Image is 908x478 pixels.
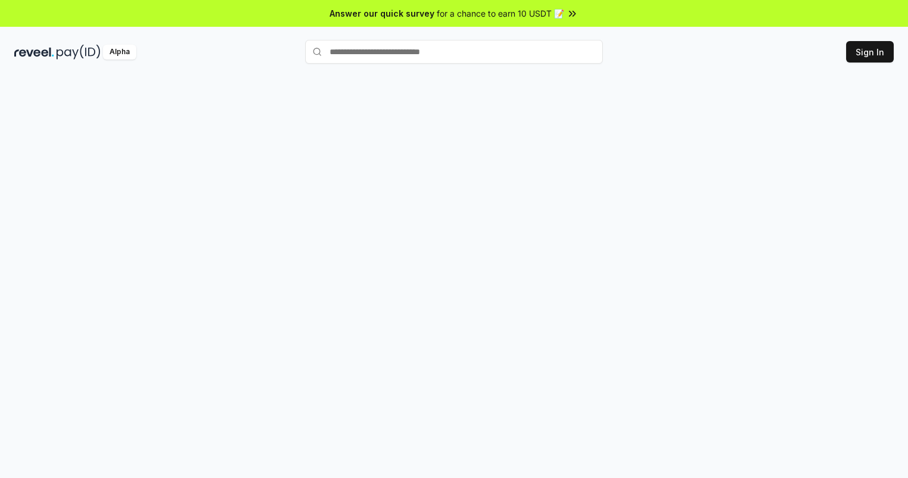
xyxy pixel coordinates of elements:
img: pay_id [57,45,101,60]
div: Alpha [103,45,136,60]
img: reveel_dark [14,45,54,60]
span: for a chance to earn 10 USDT 📝 [437,7,564,20]
span: Answer our quick survey [330,7,434,20]
button: Sign In [846,41,894,63]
